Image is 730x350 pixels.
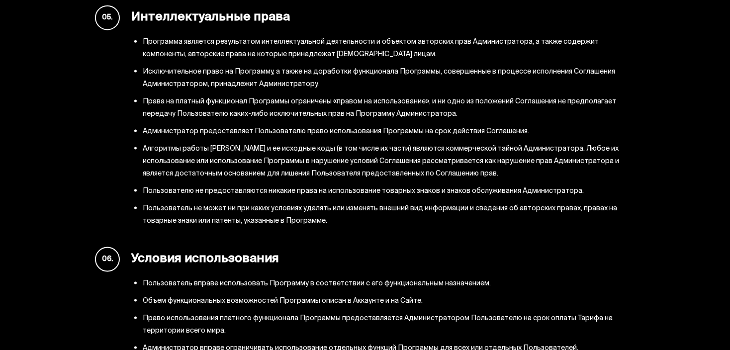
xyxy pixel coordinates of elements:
li: Алгоритмы работы [PERSON_NAME] и ее исходные коды (в том числе их части) являются коммерческой та... [143,143,635,180]
li: Пользователь не может ни при каких условиях удалять или изменять внешний вид информации и сведени... [143,202,635,227]
h2: Условия использования [95,247,635,272]
h2: Интеллектуальные права [95,5,635,30]
li: Право использования платного функционала Программы предоставляется Администратором Пользователю н... [143,312,635,337]
li: Права на платный функционал Программы ограничены «правом на использование», и ни одно из положени... [143,95,635,120]
li: Администратор предоставляет Пользователю право использования Программы на срок действия Соглашения. [143,125,635,138]
li: Программа является результатом интеллектуальной деятельности и объектом авторских прав Администра... [143,36,635,61]
li: Исключительное право на Программу, а также на доработки функционала Программы, совершенные в проц... [143,66,635,90]
li: Объем функциональных возможностей Программы описан в Аккаунте и на Сайте. [143,295,635,307]
li: Пользователю не предоставляются никакие права на использование товарных знаков и знаков обслужива... [143,185,635,197]
li: Пользователь вправе использовать Программу в соответствии с его функциональным назначением. [143,277,635,290]
span: 05. [95,5,120,30]
span: 06. [95,247,120,272]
